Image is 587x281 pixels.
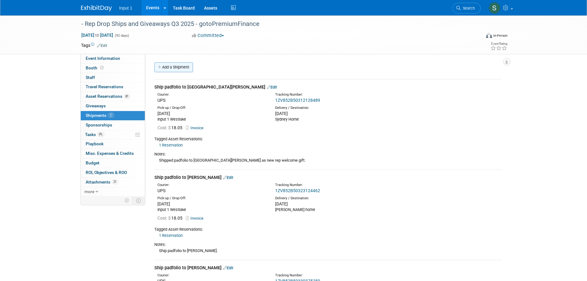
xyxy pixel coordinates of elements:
a: Edit [97,43,107,48]
div: Pick-up / Drop-Off: [157,196,266,201]
span: Tasks [85,132,104,137]
div: [DATE] [275,201,384,207]
span: Travel Reservations [86,84,123,89]
a: 1ZV852B50323124462 [275,188,320,193]
div: Ship padfolio to [PERSON_NAME]. [154,247,502,254]
a: Edit [223,175,233,180]
div: Shipped padfolio to [GEOGRAPHIC_DATA][PERSON_NAME] as new rep welcome gift. [154,157,502,163]
div: - Rep Drop Ships and Giveaways Q3 2025 - gotoPremiumFinance [79,19,471,30]
img: Susan Stout [489,2,500,14]
a: more [81,187,145,196]
a: Invoice [186,126,206,130]
img: ExhibitDay [81,5,112,11]
div: Tracking Number: [275,183,413,188]
span: Misc. Expenses & Credits [86,151,134,156]
td: Tags [81,42,107,48]
span: ROI, Objectives & ROO [86,170,127,175]
div: Courier: [157,183,266,188]
a: 1 Reservation [159,233,183,238]
div: Tagged Asset Reservations: [154,227,502,232]
div: [DATE] [157,201,266,207]
span: Search [461,6,475,10]
div: Delivery / Destination: [275,105,384,110]
span: [DATE] [DATE] [81,32,113,38]
a: Search [452,3,481,14]
div: Delivery / Destination: [275,196,384,201]
div: Ship padfolio to [PERSON_NAME] [154,265,502,271]
a: 1 Reservation [159,143,183,147]
span: more [84,189,94,194]
div: Pick-up / Drop-Off: [157,105,266,110]
a: Edit [223,266,233,270]
div: [PERSON_NAME] home [275,207,384,213]
button: Committed [190,32,226,39]
div: Event Rating [491,42,507,45]
td: Toggle Event Tabs [132,196,145,205]
a: Booth [81,64,145,73]
div: UPS [157,97,266,103]
span: Budget [86,160,100,165]
span: Asset Reservations [86,94,130,99]
span: Cost: $ [157,216,171,221]
a: ROI, Objectives & ROO [81,168,145,177]
span: 21 [112,180,118,184]
a: Playbook [81,139,145,149]
div: Ship padfolio to [GEOGRAPHIC_DATA][PERSON_NAME] [154,84,502,90]
img: Format-Inperson.png [486,33,492,38]
a: Travel Reservations [81,82,145,92]
span: (92 days) [114,34,129,38]
div: Courier: [157,92,266,97]
span: Booth not reserved yet [99,65,105,70]
a: Giveaways [81,101,145,111]
a: Staff [81,73,145,82]
span: 22 [108,113,114,118]
a: Edit [267,85,277,89]
span: Giveaways [86,103,106,108]
span: Shipments [86,113,114,118]
a: Misc. Expenses & Credits [81,149,145,158]
span: Sponsorships [86,122,112,127]
div: Tagged Asset Reservations: [154,136,502,142]
a: Asset Reservations81 [81,92,145,101]
div: Tracking Number: [275,273,413,278]
a: Event Information [81,54,145,63]
a: Tasks0% [81,130,145,139]
div: Tracking Number: [275,92,413,97]
a: Add a Shipment [154,62,193,72]
div: Ship padfolio to [PERSON_NAME] [154,174,502,181]
div: Notes: [154,242,502,247]
div: In-Person [493,33,508,38]
div: Notes: [154,151,502,157]
a: Sponsorships [81,121,145,130]
span: Booth [86,65,105,70]
span: to [94,33,100,38]
a: Shipments22 [81,111,145,120]
div: Event Format [444,32,508,41]
div: Input 1 Westlake [157,117,266,122]
div: Courier: [157,273,266,278]
td: Personalize Event Tab Strip [122,196,132,205]
span: Cost: $ [157,125,171,130]
div: UPS [157,188,266,194]
span: Attachments [86,180,118,184]
div: [DATE] [157,110,266,117]
span: Event Information [86,56,120,61]
span: 18.05 [157,216,185,221]
span: 18.05 [157,125,185,130]
span: Playbook [86,141,104,146]
a: 1ZV852B50312128489 [275,98,320,103]
div: [DATE] [275,110,384,117]
div: Input 1 Westlake [157,207,266,213]
span: Input 1 [119,6,132,10]
span: Staff [86,75,95,80]
span: 81 [124,94,130,99]
span: 0% [97,132,104,137]
a: Attachments21 [81,178,145,187]
a: Invoice [186,216,206,221]
a: Budget [81,159,145,168]
div: Sydney Home [275,117,384,122]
